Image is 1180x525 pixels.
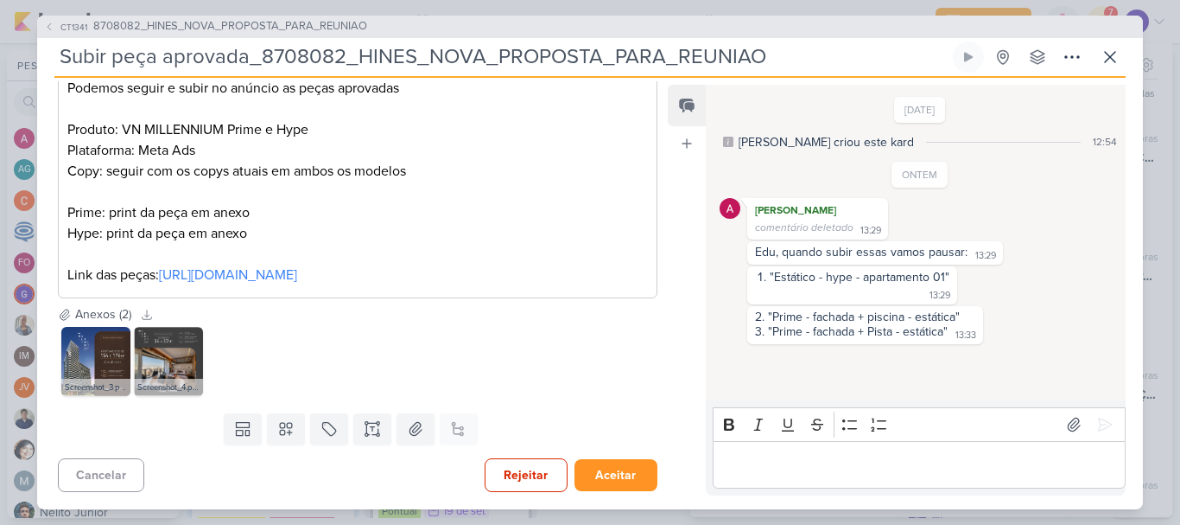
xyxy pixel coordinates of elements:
div: 12:54 [1093,134,1117,150]
div: 13:29 [860,224,881,238]
input: Kard Sem Título [54,42,949,73]
li: "Estático - hype - apartamento 01" [757,270,949,285]
img: SsIuJEqS5zlyXdbSwurAHUUbNNroNEt1izMOjmNa.png [61,327,130,396]
div: Screenshot_4.png [134,379,203,396]
div: [PERSON_NAME] criou este kard [739,133,914,151]
div: Editor editing area: main [713,441,1126,489]
div: [PERSON_NAME] [751,202,885,219]
button: Rejeitar [485,458,568,492]
p: Plataforma: Meta Ads Copy: seguir com os copys atuais em ambos os modelos Prime: print da peça em... [67,140,648,285]
div: Ligar relógio [961,50,975,64]
div: 13:29 [929,289,950,303]
div: Anexos (2) [75,305,131,323]
span: comentário deletado [755,221,853,234]
button: Cancelar [58,458,144,492]
div: 2. "Prime - fachada + piscina - estática" [755,310,975,324]
button: Aceitar [574,459,657,491]
p: Produto: VN MILLENNIUM Prime e Hype [67,119,648,140]
div: 13:33 [955,329,976,343]
a: [URL][DOMAIN_NAME] [159,266,297,284]
div: Editor editing area: main [58,22,657,298]
img: Alessandra Gomes [720,198,740,219]
div: 3. "Prime - fachada + Pista - estática" [755,324,948,339]
div: 13:29 [975,249,996,263]
div: Edu, quando subir essas vamos pausar: [755,245,967,259]
div: Screenshot_3.png [61,379,130,396]
div: Editor toolbar [713,407,1126,441]
img: 4TneegFGpeKJBt2J6bV7YtX1bW2FVuKm4xvz2fak.png [134,327,203,396]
